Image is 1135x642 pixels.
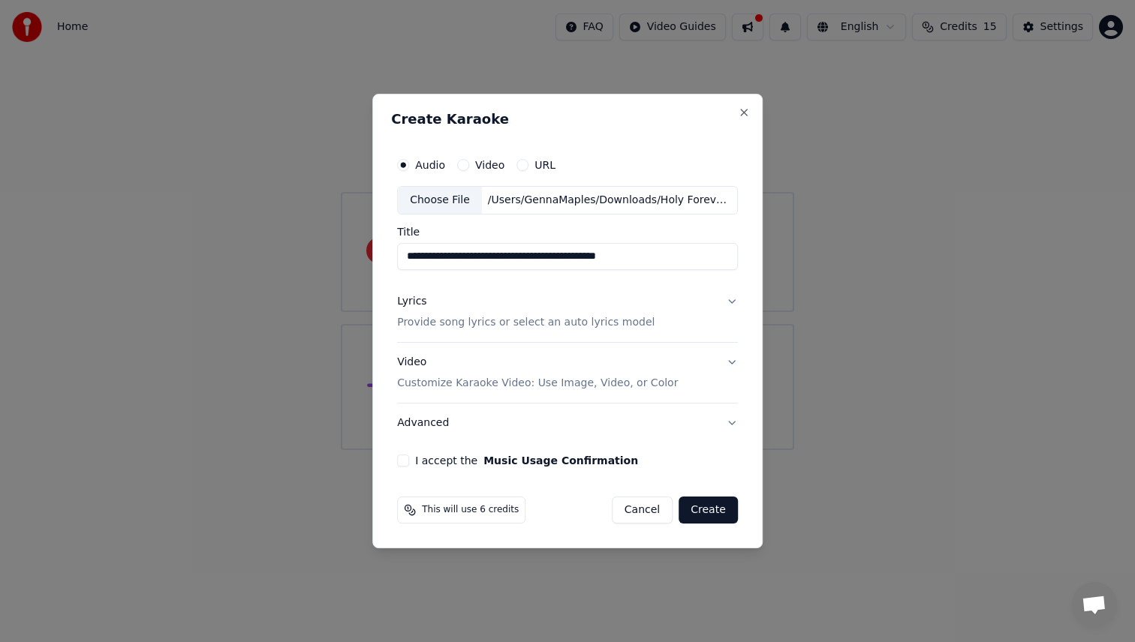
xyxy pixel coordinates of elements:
div: Choose File [398,187,482,214]
div: Video [397,355,678,391]
button: LyricsProvide song lyrics or select an auto lyrics model [397,282,738,342]
label: URL [534,160,555,170]
p: Provide song lyrics or select an auto lyrics model [397,315,655,330]
label: Audio [415,160,445,170]
label: Title [397,226,738,237]
button: VideoCustomize Karaoke Video: Use Image, Video, or Color [397,343,738,403]
h2: Create Karaoke [391,112,744,126]
button: Advanced [397,403,738,442]
button: Cancel [612,496,673,523]
div: Lyrics [397,294,426,309]
button: Create [679,496,738,523]
p: Customize Karaoke Video: Use Image, Video, or Color [397,376,678,391]
span: This will use 6 credits [422,504,519,516]
button: I accept the [483,455,638,466]
label: Video [475,160,504,170]
label: I accept the [415,455,638,466]
div: /Users/GennaMaples/Downloads/Holy Forever - Bethel Music, [PERSON_NAME].m4a [482,193,737,208]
